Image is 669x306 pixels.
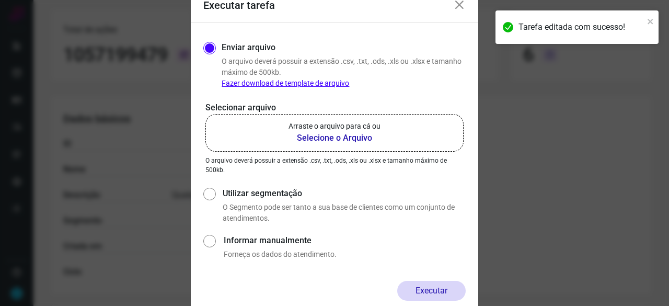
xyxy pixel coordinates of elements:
p: O arquivo deverá possuir a extensão .csv, .txt, .ods, .xls ou .xlsx e tamanho máximo de 500kb. [205,156,464,175]
label: Informar manualmente [224,234,466,247]
p: O arquivo deverá possuir a extensão .csv, .txt, .ods, .xls ou .xlsx e tamanho máximo de 500kb. [222,56,466,89]
p: Arraste o arquivo para cá ou [289,121,380,132]
a: Fazer download de template de arquivo [222,79,349,87]
p: O Segmento pode ser tanto a sua base de clientes como um conjunto de atendimentos. [223,202,466,224]
p: Selecionar arquivo [205,101,464,114]
button: Executar [397,281,466,301]
label: Utilizar segmentação [223,187,466,200]
div: Tarefa editada com sucesso! [518,21,644,33]
p: Forneça os dados do atendimento. [224,249,466,260]
button: close [647,15,654,27]
b: Selecione o Arquivo [289,132,380,144]
label: Enviar arquivo [222,41,275,54]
